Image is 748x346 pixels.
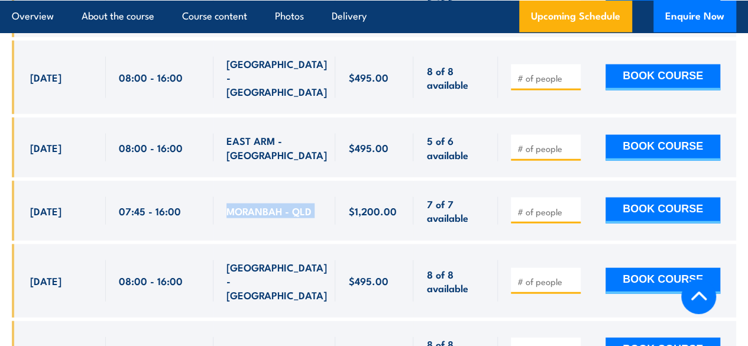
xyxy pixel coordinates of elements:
[605,198,720,224] button: BOOK COURSE
[226,134,327,161] span: EAST ARM - [GEOGRAPHIC_DATA]
[119,141,183,154] span: 08:00 - 16:00
[348,70,388,84] span: $495.00
[119,204,181,218] span: 07:45 - 16:00
[30,141,61,154] span: [DATE]
[517,206,577,218] input: # of people
[226,204,312,218] span: MORANBAH - QLD
[517,72,577,84] input: # of people
[426,197,485,225] span: 7 of 7 available
[517,276,577,287] input: # of people
[119,274,183,287] span: 08:00 - 16:00
[348,274,388,287] span: $495.00
[30,70,61,84] span: [DATE]
[348,204,396,218] span: $1,200.00
[605,64,720,90] button: BOOK COURSE
[30,274,61,287] span: [DATE]
[226,57,327,98] span: [GEOGRAPHIC_DATA] - [GEOGRAPHIC_DATA]
[426,134,485,161] span: 5 of 6 available
[426,267,485,295] span: 8 of 8 available
[605,135,720,161] button: BOOK COURSE
[517,143,577,154] input: # of people
[426,64,485,92] span: 8 of 8 available
[226,260,327,302] span: [GEOGRAPHIC_DATA] - [GEOGRAPHIC_DATA]
[30,204,61,218] span: [DATE]
[348,141,388,154] span: $495.00
[605,268,720,294] button: BOOK COURSE
[119,70,183,84] span: 08:00 - 16:00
